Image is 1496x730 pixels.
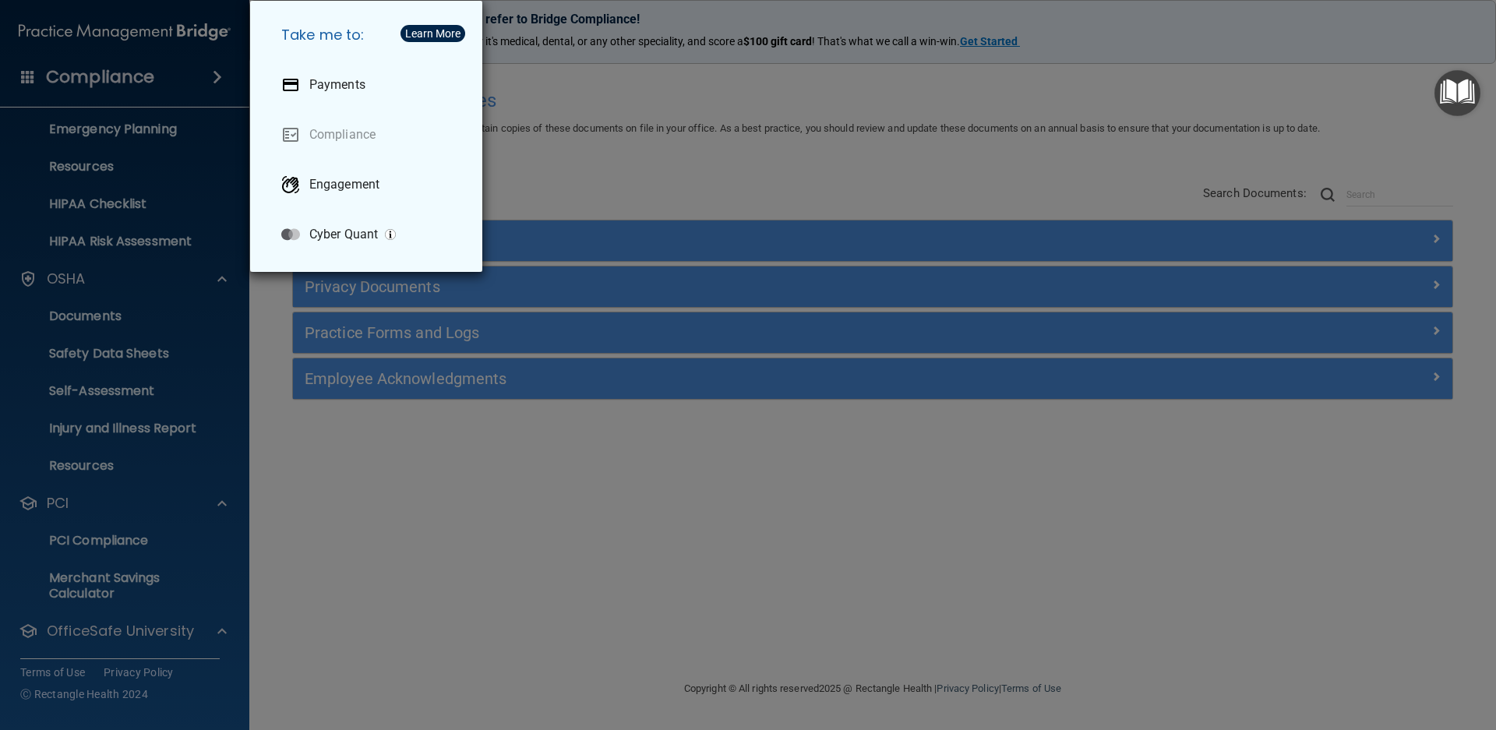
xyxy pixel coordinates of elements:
[400,25,465,42] button: Learn More
[309,177,379,192] p: Engagement
[309,227,378,242] p: Cyber Quant
[309,77,365,93] p: Payments
[405,28,460,39] div: Learn More
[269,213,470,256] a: Cyber Quant
[1434,70,1480,116] button: Open Resource Center
[269,13,470,57] h5: Take me to:
[269,163,470,206] a: Engagement
[269,113,470,157] a: Compliance
[269,63,470,107] a: Payments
